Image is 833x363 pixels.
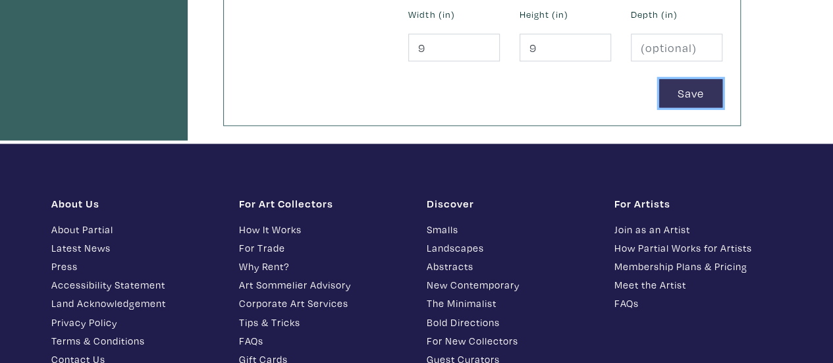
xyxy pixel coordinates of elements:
[408,7,454,22] label: Width (in)
[631,34,722,62] input: (optional)
[51,259,219,274] a: Press
[614,240,782,256] a: How Partial Works for Artists
[239,197,407,210] h1: For Art Collectors
[51,277,219,293] a: Accessibility Statement
[239,296,407,311] a: Corporate Art Services
[659,79,722,107] button: Save
[614,259,782,274] a: Membership Plans & Pricing
[427,240,595,256] a: Landscapes
[427,277,595,293] a: New Contemporary
[427,197,595,210] h1: Discover
[239,277,407,293] a: Art Sommelier Advisory
[51,333,219,349] a: Terms & Conditions
[51,240,219,256] a: Latest News
[614,222,782,237] a: Join as an Artist
[51,296,219,311] a: Land Acknowledgement
[631,7,678,22] label: Depth (in)
[51,197,219,210] h1: About Us
[427,259,595,274] a: Abstracts
[239,315,407,330] a: Tips & Tricks
[520,7,568,22] label: Height (in)
[51,222,219,237] a: About Partial
[614,277,782,293] a: Meet the Artist
[239,240,407,256] a: For Trade
[51,315,219,330] a: Privacy Policy
[239,333,407,349] a: FAQs
[427,296,595,311] a: The Minimalist
[239,259,407,274] a: Why Rent?
[614,296,782,311] a: FAQs
[427,315,595,330] a: Bold Directions
[427,222,595,237] a: Smalls
[239,222,407,237] a: How It Works
[614,197,782,210] h1: For Artists
[427,333,595,349] a: For New Collectors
